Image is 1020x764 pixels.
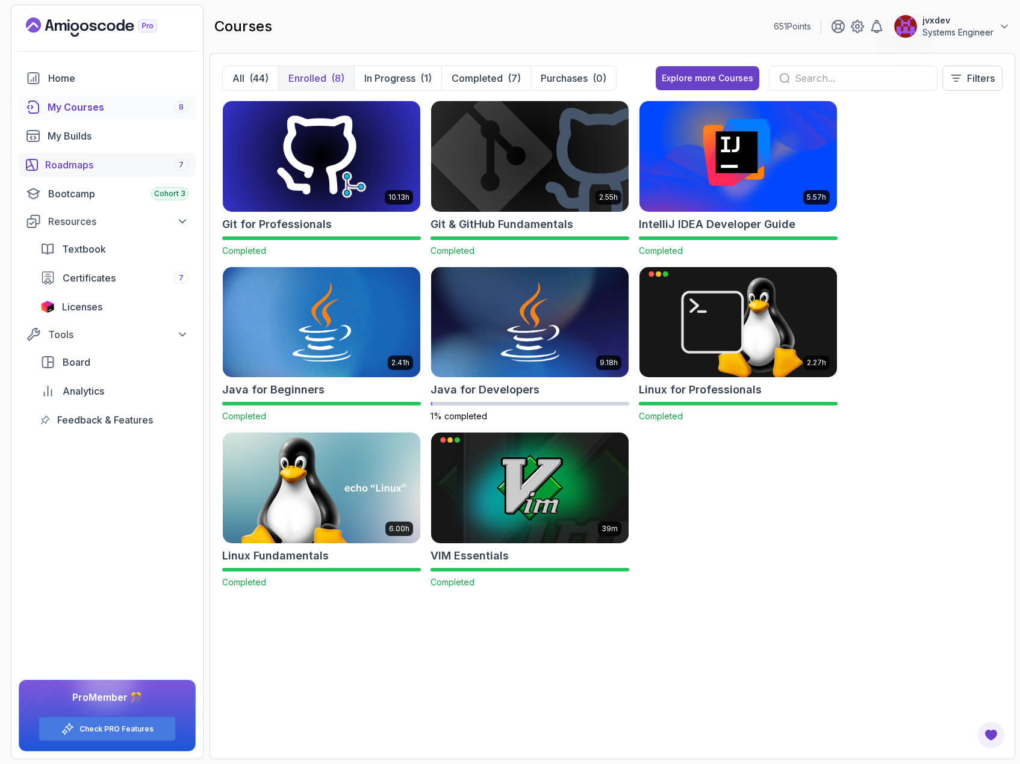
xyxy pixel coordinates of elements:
[19,66,196,90] a: home
[431,547,509,564] h2: VIM Essentials
[639,266,838,423] a: Linux for Professionals card2.27hLinux for ProfessionalsCompleted
[26,17,185,37] a: Landing page
[222,245,266,256] span: Completed
[223,101,420,212] img: Git for Professionals card
[431,100,629,257] a: Git & GitHub Fundamentals card2.55hGit & GitHub FundamentalsCompleted
[79,724,154,734] a: Check PRO Features
[33,266,196,290] a: certificates
[278,66,354,90] button: Enrolled(8)
[530,66,616,90] button: Purchases(0)
[222,547,329,564] h2: Linux Fundamentals
[639,100,838,257] a: IntelliJ IDEA Developer Guide card5.57hIntelliJ IDEA Developer GuideCompleted
[222,100,421,257] a: Git for Professionals card10.13hGit for ProfessionalsCompleted
[639,101,837,212] img: IntelliJ IDEA Developer Guide card
[807,193,826,202] p: 5.57h
[249,71,269,85] div: (44)
[19,95,196,119] a: courses
[223,66,278,90] button: All(44)
[431,411,487,421] span: 1% completed
[592,71,606,85] div: (0)
[48,214,188,229] div: Resources
[45,158,188,172] div: Roadmaps
[39,716,176,741] button: Check PRO Features
[894,15,917,38] img: user profile image
[223,433,420,543] img: Linux Fundamentals card
[33,295,196,319] a: licenses
[222,266,421,423] a: Java for Beginners card2.41hJava for BeginnersCompleted
[222,411,266,421] span: Completed
[48,327,188,342] div: Tools
[331,71,344,85] div: (8)
[63,355,90,369] span: Board
[48,186,188,201] div: Bootcamp
[232,71,244,85] p: All
[19,153,196,177] a: roadmaps
[942,66,1003,91] button: Filters
[431,216,573,233] h2: Git & GitHub Fundamentals
[639,267,837,378] img: Linux for Professionals card
[40,301,55,313] img: jetbrains icon
[388,193,409,202] p: 10.13h
[774,20,811,32] p: 651 Points
[179,102,184,112] span: 8
[33,350,196,374] a: board
[807,358,826,368] p: 2.27h
[391,358,409,368] p: 2.41h
[222,381,325,398] h2: Java for Beginners
[389,524,409,534] p: 6.00h
[977,721,1006,750] button: Open Feedback Button
[19,182,196,206] a: bootcamp
[508,71,521,85] div: (7)
[154,189,185,199] span: Cohort 3
[62,300,102,314] span: Licenses
[431,267,629,378] img: Java for Developers card
[48,100,188,114] div: My Courses
[222,432,421,588] a: Linux Fundamentals card6.00hLinux FundamentalsCompleted
[431,432,629,588] a: VIM Essentials card39mVIM EssentialsCompleted
[656,66,759,90] button: Explore more Courses
[214,17,272,36] h2: courses
[639,381,762,398] h2: Linux for Professionals
[431,245,474,256] span: Completed
[33,408,196,432] a: feedback
[223,267,420,378] img: Java for Beginners card
[364,71,415,85] p: In Progress
[639,411,683,421] span: Completed
[541,71,588,85] p: Purchases
[63,271,116,285] span: Certificates
[33,237,196,261] a: textbook
[431,381,540,398] h2: Java for Developers
[420,71,432,85] div: (1)
[179,273,184,283] span: 7
[354,66,441,90] button: In Progress(1)
[441,66,530,90] button: Completed(7)
[222,577,266,587] span: Completed
[57,413,153,427] span: Feedback & Features
[48,71,188,85] div: Home
[599,193,618,202] p: 2.55h
[431,266,629,423] a: Java for Developers card9.18hJava for Developers1% completed
[288,71,326,85] p: Enrolled
[600,358,618,368] p: 9.18h
[639,216,795,233] h2: IntelliJ IDEA Developer Guide
[19,211,196,232] button: Resources
[48,129,188,143] div: My Builds
[795,71,927,85] input: Search...
[19,324,196,345] button: Tools
[639,245,683,256] span: Completed
[967,71,995,85] p: Filters
[63,384,104,398] span: Analytics
[922,26,994,39] p: Systems Engineer
[33,379,196,403] a: analytics
[602,524,618,534] p: 39m
[62,242,106,256] span: Textbook
[662,72,753,84] div: Explore more Courses
[922,14,994,26] p: jvxdev
[431,577,474,587] span: Completed
[452,71,503,85] p: Completed
[179,160,184,170] span: 7
[222,216,332,233] h2: Git for Professionals
[431,101,629,212] img: Git & GitHub Fundamentals card
[19,124,196,148] a: builds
